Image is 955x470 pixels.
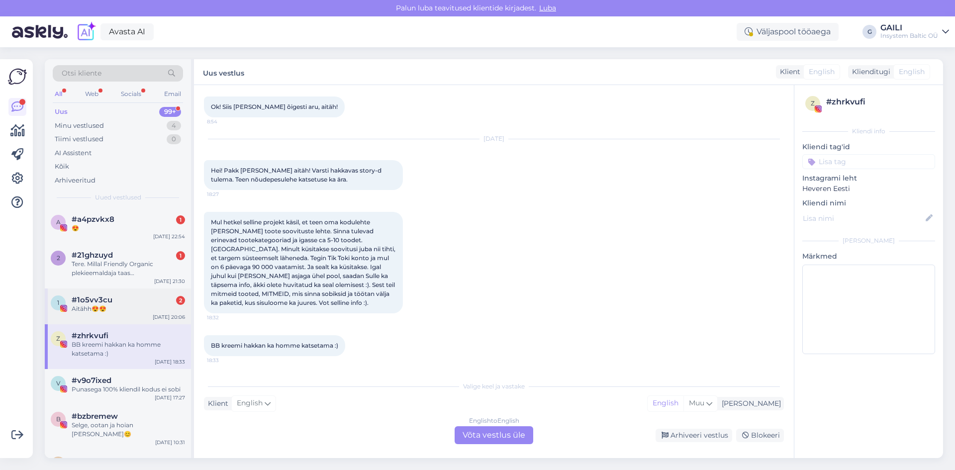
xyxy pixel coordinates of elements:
[211,103,338,110] span: Ok! Siis [PERSON_NAME] õigesti aru, aitäh!
[72,224,185,233] div: 😍
[802,127,935,136] div: Kliendi info
[155,394,185,401] div: [DATE] 17:27
[656,429,732,442] div: Arhiveeri vestlus
[56,218,61,226] span: a
[72,251,113,260] span: #21ghzuyd
[204,382,784,391] div: Valige keel ja vastake
[8,67,27,86] img: Askly Logo
[880,24,938,32] div: GAILI
[72,295,112,304] span: #1o5vv3cu
[899,67,925,77] span: English
[802,251,935,262] p: Märkmed
[154,278,185,285] div: [DATE] 21:30
[62,68,101,79] span: Otsi kliente
[211,342,338,349] span: BB kreemi hakkan ka homme katsetama :)
[211,218,397,306] span: Mul hetkel selline projekt käsil, et teen oma kodulehte [PERSON_NAME] toote soovituste lehte. Sin...
[76,21,96,42] img: explore-ai
[72,260,185,278] div: Tere. Millal Friendly Organic plekieemaldaja taas [GEOGRAPHIC_DATA] tagasi on?
[72,421,185,439] div: Selge, ootan ja hoian [PERSON_NAME]😊
[55,162,69,172] div: Kõik
[55,134,103,144] div: Tiimi vestlused
[176,215,185,224] div: 1
[237,398,263,409] span: English
[207,314,244,321] span: 18:32
[469,416,519,425] div: English to English
[167,134,181,144] div: 0
[802,142,935,152] p: Kliendi tag'id
[83,88,100,100] div: Web
[176,251,185,260] div: 1
[176,296,185,305] div: 2
[802,184,935,194] p: Heveren Eesti
[56,415,61,423] span: b
[455,426,533,444] div: Võta vestlus üle
[167,121,181,131] div: 4
[57,299,59,306] span: 1
[207,190,244,198] span: 18:27
[100,23,154,40] a: Avasta AI
[203,65,244,79] label: Uus vestlus
[689,398,704,407] span: Muu
[153,233,185,240] div: [DATE] 22:54
[72,385,185,394] div: Punasega 100% kliendil kodus ei sobi
[119,88,143,100] div: Socials
[776,67,800,77] div: Klient
[862,25,876,39] div: G
[153,313,185,321] div: [DATE] 20:06
[72,457,117,466] span: #cnkxnvwy
[72,412,118,421] span: #bzbremew
[155,439,185,446] div: [DATE] 10:31
[736,429,784,442] div: Blokeeri
[57,254,60,262] span: 2
[56,335,60,342] span: z
[55,107,68,117] div: Uus
[72,376,111,385] span: #v9o7ixed
[204,398,228,409] div: Klient
[159,107,181,117] div: 99+
[802,236,935,245] div: [PERSON_NAME]
[207,118,244,125] span: 8:54
[211,167,383,183] span: Hei! Pakk [PERSON_NAME] aitäh! Varsti hakkavas story-d tulema. Teen nõudepesulehe katsetuse ka ära.
[55,121,104,131] div: Minu vestlused
[162,88,183,100] div: Email
[811,99,815,107] span: z
[72,215,114,224] span: #a4pzvkx8
[95,193,141,202] span: Uued vestlused
[809,67,835,77] span: English
[802,154,935,169] input: Lisa tag
[826,96,932,108] div: # zhrkvufi
[648,396,683,411] div: English
[803,213,924,224] input: Lisa nimi
[536,3,559,12] span: Luba
[72,331,108,340] span: #zhrkvufi
[56,379,60,387] span: v
[55,176,95,186] div: Arhiveeritud
[72,304,185,313] div: Aitähh😍😍
[848,67,890,77] div: Klienditugi
[802,198,935,208] p: Kliendi nimi
[53,88,64,100] div: All
[204,134,784,143] div: [DATE]
[802,173,935,184] p: Instagrami leht
[72,340,185,358] div: BB kreemi hakkan ka homme katsetama :)
[55,148,92,158] div: AI Assistent
[207,357,244,364] span: 18:33
[718,398,781,409] div: [PERSON_NAME]
[880,32,938,40] div: Insystem Baltic OÜ
[737,23,839,41] div: Väljaspool tööaega
[880,24,949,40] a: GAILIInsystem Baltic OÜ
[155,358,185,366] div: [DATE] 18:33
